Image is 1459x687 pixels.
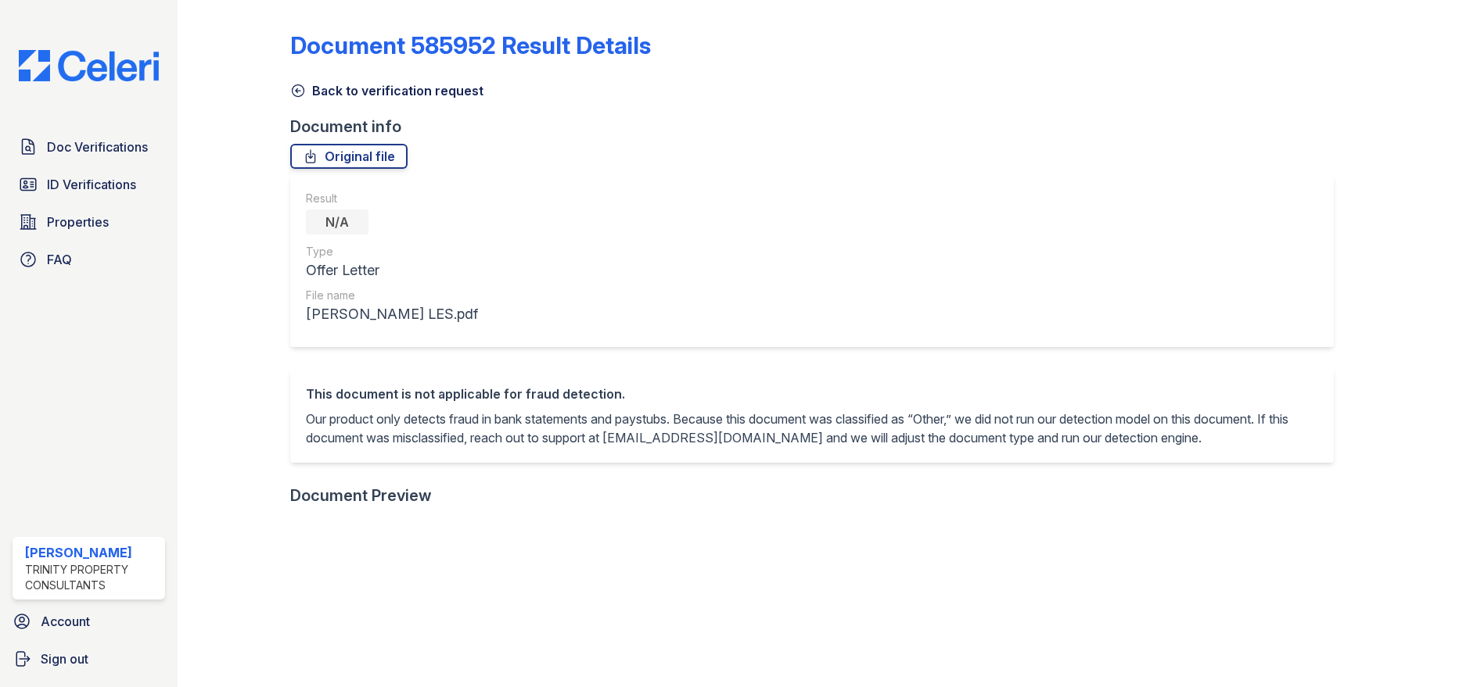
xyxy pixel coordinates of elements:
div: Offer Letter [306,259,478,281]
span: Sign out [41,649,88,668]
div: Document info [290,116,1346,138]
span: Account [41,612,90,631]
div: File name [306,288,478,303]
span: FAQ [47,250,72,269]
a: Document 585952 Result Details [290,31,651,59]
a: Back to verification request [290,81,483,100]
a: Original file [290,144,408,169]
div: [PERSON_NAME] [25,543,159,562]
div: Type [306,244,478,259]
img: CE_Logo_Blue-a8612792a0a2168367f1c8372b55b34899dd931a85d93a1a3d3e32e68fde9ad4.png [6,50,171,81]
div: This document is not applicable for fraud detection. [306,385,1317,403]
a: Account [6,606,171,637]
span: ID Verifications [47,175,136,194]
div: Document Preview [290,485,432,506]
div: Trinity Property Consultants [25,562,159,593]
a: Doc Verifications [13,131,165,163]
span: Properties [47,213,109,231]
span: Doc Verifications [47,138,148,156]
div: [PERSON_NAME] LES.pdf [306,303,478,325]
a: FAQ [13,244,165,275]
a: Properties [13,206,165,238]
div: Result [306,191,478,206]
p: Our product only detects fraud in bank statements and paystubs. Because this document was classif... [306,410,1317,447]
div: N/A [306,209,368,234]
a: Sign out [6,643,171,674]
a: ID Verifications [13,169,165,200]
